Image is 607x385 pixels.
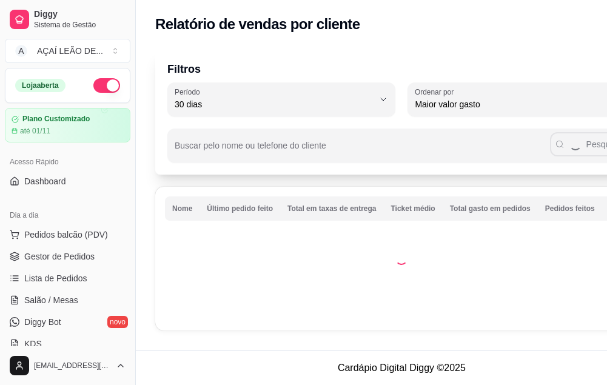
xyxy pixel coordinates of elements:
[175,144,550,156] input: Buscar pelo nome ou telefone do cliente
[37,45,103,57] div: AÇAÍ LEÃO DE ...
[24,175,66,187] span: Dashboard
[5,351,130,380] button: [EMAIL_ADDRESS][DOMAIN_NAME]
[24,294,78,306] span: Salão / Mesas
[20,126,50,136] article: até 01/11
[155,15,360,34] h2: Relatório de vendas por cliente
[5,269,130,288] a: Lista de Pedidos
[5,5,130,34] a: DiggySistema de Gestão
[395,253,407,265] div: Loading
[175,87,204,97] label: Período
[24,229,108,241] span: Pedidos balcão (PDV)
[24,272,87,284] span: Lista de Pedidos
[15,45,27,57] span: A
[167,82,395,116] button: Período30 dias
[175,98,374,110] span: 30 dias
[22,115,90,124] article: Plano Customizado
[415,87,458,97] label: Ordenar por
[15,79,65,92] div: Loja aberta
[5,206,130,225] div: Dia a dia
[5,108,130,142] a: Plano Customizadoaté 01/11
[24,316,61,328] span: Diggy Bot
[24,250,95,263] span: Gestor de Pedidos
[5,334,130,353] a: KDS
[34,20,126,30] span: Sistema de Gestão
[5,290,130,310] a: Salão / Mesas
[5,247,130,266] a: Gestor de Pedidos
[5,39,130,63] button: Select a team
[34,361,111,370] span: [EMAIL_ADDRESS][DOMAIN_NAME]
[5,225,130,244] button: Pedidos balcão (PDV)
[5,152,130,172] div: Acesso Rápido
[5,312,130,332] a: Diggy Botnovo
[34,9,126,20] span: Diggy
[5,172,130,191] a: Dashboard
[93,78,120,93] button: Alterar Status
[24,338,42,350] span: KDS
